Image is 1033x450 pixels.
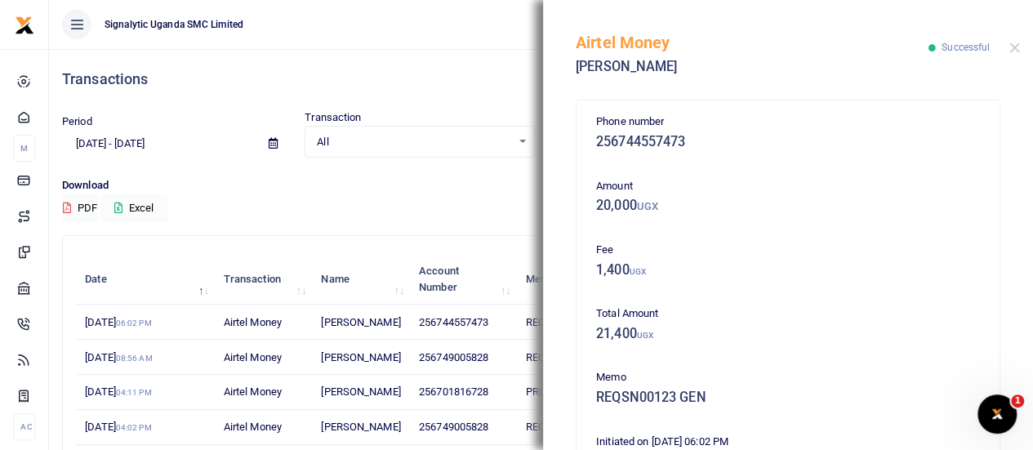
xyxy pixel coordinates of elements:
[85,385,151,398] span: [DATE]
[596,369,980,386] p: Memo
[419,351,488,363] span: 256749005828
[526,351,612,363] span: REQSN00108 GEN
[942,42,990,53] span: Successful
[596,262,980,278] h5: 1,400
[62,70,1020,88] h4: Transactions
[85,351,152,363] span: [DATE]
[62,114,92,130] label: Period
[526,316,612,328] span: REQSN00123 GEN
[15,18,34,30] a: logo-small logo-large logo-large
[321,385,400,398] span: [PERSON_NAME]
[596,178,980,195] p: Amount
[305,109,361,126] label: Transaction
[630,267,646,276] small: UGX
[116,388,152,397] small: 04:11 PM
[419,385,488,398] span: 256701816728
[62,177,1020,194] p: Download
[13,413,35,440] li: Ac
[596,114,980,131] p: Phone number
[116,354,153,363] small: 08:56 AM
[85,316,151,328] span: [DATE]
[85,421,151,433] span: [DATE]
[596,134,980,150] h5: 256744557473
[76,254,214,305] th: Date: activate to sort column descending
[62,130,256,158] input: select period
[637,331,653,340] small: UGX
[62,194,98,222] button: PDF
[224,385,282,398] span: Airtel Money
[596,242,980,259] p: Fee
[321,421,400,433] span: [PERSON_NAME]
[419,421,488,433] span: 256749005828
[526,421,612,433] span: REQSN00108 GEN
[596,390,980,406] h5: REQSN00123 GEN
[224,351,282,363] span: Airtel Money
[321,316,400,328] span: [PERSON_NAME]
[1011,394,1024,408] span: 1
[321,351,400,363] span: [PERSON_NAME]
[317,134,510,150] span: All
[419,316,488,328] span: 256744557473
[410,254,517,305] th: Account Number: activate to sort column ascending
[517,254,638,305] th: Memo: activate to sort column ascending
[596,326,980,342] h5: 21,400
[224,421,282,433] span: Airtel Money
[116,319,152,327] small: 06:02 PM
[100,194,167,222] button: Excel
[1009,42,1020,53] button: Close
[637,200,658,212] small: UGX
[596,198,980,214] h5: 20,000
[576,59,928,75] h5: [PERSON_NAME]
[214,254,312,305] th: Transaction: activate to sort column ascending
[576,33,928,52] h5: Airtel Money
[116,423,152,432] small: 04:02 PM
[224,316,282,328] span: Airtel Money
[15,16,34,35] img: logo-small
[13,135,35,162] li: M
[977,394,1017,434] iframe: Intercom live chat
[312,254,410,305] th: Name: activate to sort column ascending
[596,305,980,323] p: Total Amount
[98,17,250,32] span: Signalytic Uganda SMC Limited
[526,385,605,398] span: PROC00057 GEN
